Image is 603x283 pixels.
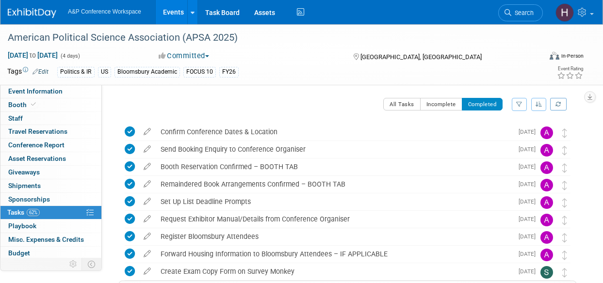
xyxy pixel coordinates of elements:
div: Politics & IR [57,67,95,77]
i: Move task [562,233,567,242]
span: Booth [8,101,38,109]
span: Asset Reservations [8,155,66,162]
a: Travel Reservations [0,125,101,138]
div: American Political Science Association (APSA 2025) [4,29,535,47]
span: Event Information [8,87,63,95]
span: Search [511,9,534,16]
img: Amanda Oney [540,214,553,226]
a: edit [139,215,156,223]
span: to [28,51,37,59]
img: Amanda Oney [540,179,553,191]
td: Toggle Event Tabs [82,258,102,270]
a: Giveaways [0,166,101,179]
a: Event Information [0,85,101,98]
i: Move task [562,198,567,207]
a: Budget [0,247,101,260]
img: Amanda Oney [540,249,553,261]
img: Amanda Oney [540,196,553,209]
a: edit [139,127,156,136]
div: Send Booking Enquiry to Conference Organiser [156,141,513,157]
img: Amanda Oney [540,231,553,244]
a: Search [498,4,543,21]
span: [DATE] [519,163,540,170]
img: Samantha Klein [540,266,553,279]
a: edit [139,250,156,258]
span: Shipments [8,182,41,189]
div: Create Exam Copy Form on Survey Monkey [156,263,513,280]
div: Request Exhibitor Manual/Details from Conference Organiser [156,211,513,227]
a: Refresh [550,98,567,110]
i: Move task [562,216,567,225]
span: Misc. Expenses & Credits [8,236,84,243]
div: Event Rating [557,66,583,71]
i: Move task [562,268,567,277]
i: Booth reservation complete [31,102,36,107]
span: Tasks [7,208,40,216]
span: [DATE] [519,146,540,153]
span: [DATE] [519,268,540,275]
i: Move task [562,251,567,260]
span: A&P Conference Workspace [68,8,141,15]
a: Booth [0,98,101,111]
img: Amanda Oney [540,144,553,157]
img: Format-Inperson.png [550,52,559,60]
div: Confirm Conference Dates & Location [156,124,513,140]
div: Remaindered Book Arrangements Confirmed – BOOTH TAB [156,176,513,192]
span: [DATE] [519,181,540,188]
a: Edit [33,68,49,75]
a: Misc. Expenses & Credits [0,233,101,246]
a: edit [139,162,156,171]
div: FOCUS 10 [183,67,216,77]
a: edit [139,180,156,189]
a: Shipments [0,179,101,192]
a: edit [139,197,156,206]
div: Event Format [500,50,584,65]
a: Conference Report [0,139,101,152]
div: Set Up List Deadline Prompts [156,193,513,210]
div: US [98,67,111,77]
span: [DATE] [519,198,540,205]
button: Committed [155,51,213,61]
span: Giveaways [8,168,40,176]
div: Bloomsbury Academic [114,67,180,77]
td: Personalize Event Tab Strip [65,258,82,270]
span: Conference Report [8,141,65,149]
span: [DATE] [519,233,540,240]
td: Tags [7,66,49,78]
a: Staff [0,112,101,125]
span: [DATE] [519,251,540,257]
div: Booth Reservation Confirmed – BOOTH TAB [156,158,513,175]
div: Forward Housing Information to Bloomsbury Attendees – IF APPLICABLE [156,246,513,262]
img: Hannah Siegel [555,3,574,22]
span: 62% [27,209,40,216]
span: [DATE] [519,128,540,135]
button: Completed [462,98,503,110]
span: [GEOGRAPHIC_DATA], [GEOGRAPHIC_DATA] [360,53,482,61]
span: Travel Reservations [8,127,67,135]
button: Incomplete [420,98,462,110]
i: Move task [562,163,567,173]
a: Playbook [0,220,101,233]
a: edit [139,232,156,241]
span: Sponsorships [8,195,50,203]
a: edit [139,145,156,154]
img: Amanda Oney [540,126,553,139]
span: (4 days) [60,53,80,59]
img: ExhibitDay [8,8,56,18]
button: All Tasks [383,98,421,110]
span: [DATE] [DATE] [7,51,58,60]
a: Asset Reservations [0,152,101,165]
img: Amanda Oney [540,161,553,174]
div: In-Person [561,52,584,60]
div: Register Bloomsbury Attendees [156,228,513,245]
a: edit [139,267,156,276]
span: Budget [8,249,30,257]
div: FY26 [219,67,239,77]
i: Move task [562,181,567,190]
span: Staff [8,114,23,122]
a: Tasks62% [0,206,101,219]
i: Move task [562,146,567,155]
i: Move task [562,128,567,138]
span: Playbook [8,222,36,230]
span: [DATE] [519,216,540,222]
